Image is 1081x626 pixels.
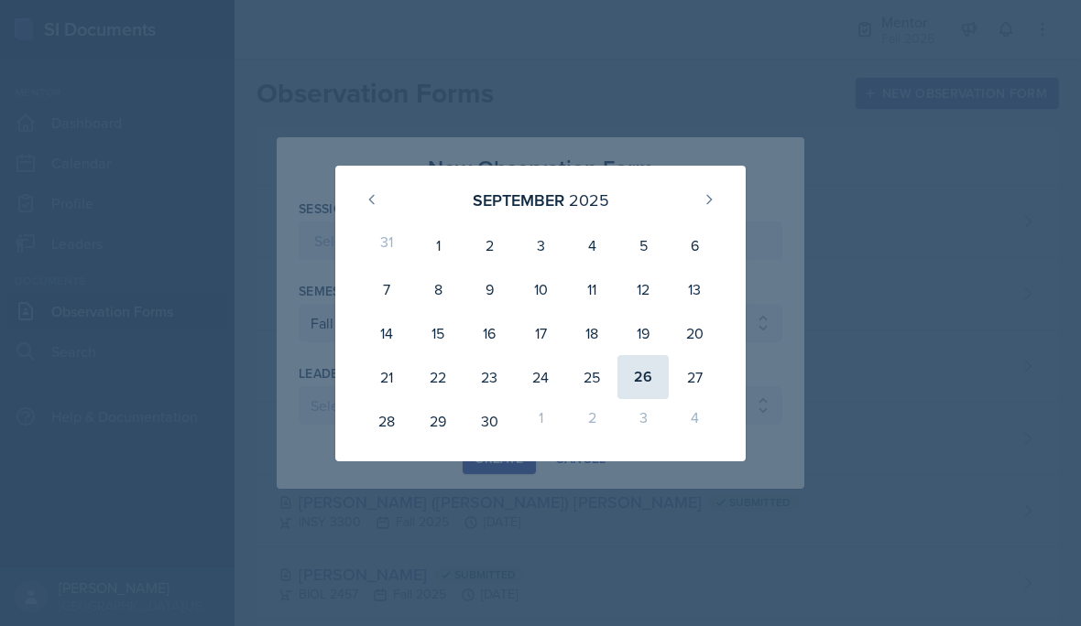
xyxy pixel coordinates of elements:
div: 30 [464,399,515,443]
div: 10 [515,267,566,311]
div: 28 [361,399,412,443]
div: 6 [669,223,720,267]
div: 4 [669,399,720,443]
div: September [473,188,564,212]
div: 12 [617,267,669,311]
div: 2 [566,399,617,443]
div: 18 [566,311,617,355]
div: 2025 [569,188,609,212]
div: 15 [412,311,464,355]
div: 3 [617,399,669,443]
div: 1 [515,399,566,443]
div: 29 [412,399,464,443]
div: 20 [669,311,720,355]
div: 16 [464,311,515,355]
div: 17 [515,311,566,355]
div: 26 [617,355,669,399]
div: 13 [669,267,720,311]
div: 31 [361,223,412,267]
div: 2 [464,223,515,267]
div: 8 [412,267,464,311]
div: 19 [617,311,669,355]
div: 3 [515,223,566,267]
div: 27 [669,355,720,399]
div: 23 [464,355,515,399]
div: 5 [617,223,669,267]
div: 14 [361,311,412,355]
div: 25 [566,355,617,399]
div: 24 [515,355,566,399]
div: 11 [566,267,617,311]
div: 7 [361,267,412,311]
div: 4 [566,223,617,267]
div: 9 [464,267,515,311]
div: 21 [361,355,412,399]
div: 22 [412,355,464,399]
div: 1 [412,223,464,267]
